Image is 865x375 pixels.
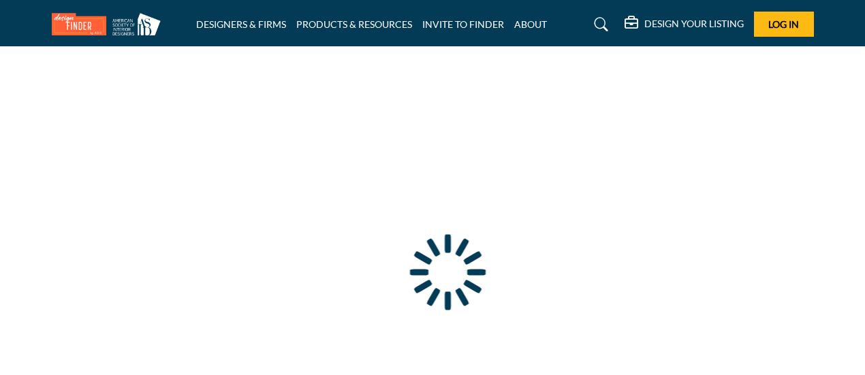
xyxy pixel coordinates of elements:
button: Log In [754,12,814,37]
h5: DESIGN YOUR LISTING [644,18,744,30]
a: ABOUT [514,18,547,30]
img: Site Logo [52,13,168,35]
span: Log In [768,18,799,30]
a: INVITE TO FINDER [422,18,504,30]
div: DESIGN YOUR LISTING [625,16,744,33]
a: Search [581,14,617,35]
a: PRODUCTS & RESOURCES [296,18,412,30]
a: DESIGNERS & FIRMS [196,18,286,30]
